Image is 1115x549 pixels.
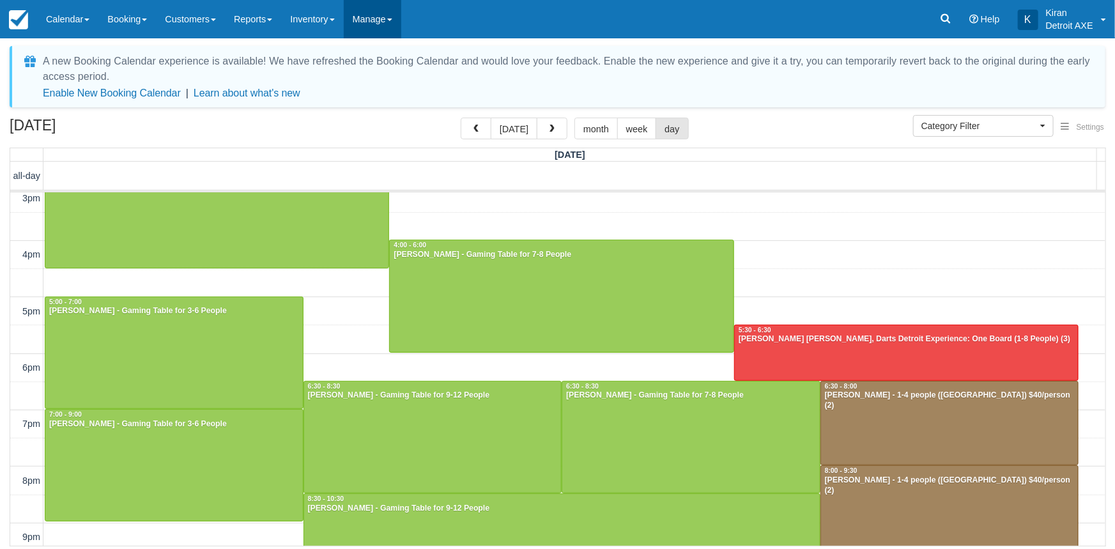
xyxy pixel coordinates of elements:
[969,15,978,24] i: Help
[9,10,28,29] img: checkfront-main-nav-mini-logo.png
[13,171,40,181] span: all-day
[22,306,40,316] span: 5pm
[824,476,1075,496] div: [PERSON_NAME] - 1-4 people ([GEOGRAPHIC_DATA]) $40/person (2)
[22,362,40,373] span: 6pm
[555,150,585,160] span: [DATE]
[562,381,820,493] a: 6:30 - 8:30[PERSON_NAME] - Gaming Table for 7-8 People
[22,419,40,429] span: 7pm
[566,383,599,390] span: 6:30 - 8:30
[491,118,537,139] button: [DATE]
[1018,10,1038,30] div: K
[825,467,857,474] span: 8:00 - 9:30
[981,14,1000,24] span: Help
[1046,6,1093,19] p: Kiran
[308,383,341,390] span: 6:30 - 8:30
[617,118,657,139] button: week
[304,381,562,493] a: 6:30 - 8:30[PERSON_NAME] - Gaming Table for 9-12 People
[308,495,344,502] span: 8:30 - 10:30
[393,250,730,260] div: [PERSON_NAME] - Gaming Table for 7-8 People
[43,54,1090,84] div: A new Booking Calendar experience is available! We have refreshed the Booking Calendar and would ...
[49,411,82,418] span: 7:00 - 9:00
[820,381,1079,465] a: 6:30 - 8:00[PERSON_NAME] - 1-4 people ([GEOGRAPHIC_DATA]) $40/person (2)
[49,298,82,305] span: 5:00 - 7:00
[22,476,40,486] span: 8pm
[307,390,558,401] div: [PERSON_NAME] - Gaming Table for 9-12 People
[49,419,300,429] div: [PERSON_NAME] - Gaming Table for 3-6 People
[1077,123,1104,132] span: Settings
[10,118,171,141] h2: [DATE]
[739,327,771,334] span: 5:30 - 6:30
[913,115,1054,137] button: Category Filter
[738,334,1075,344] div: [PERSON_NAME] [PERSON_NAME], Darts Detroit Experience: One Board (1-8 People) (3)
[307,504,817,514] div: [PERSON_NAME] - Gaming Table for 9-12 People
[22,249,40,259] span: 4pm
[565,390,817,401] div: [PERSON_NAME] - Gaming Table for 7-8 People
[45,409,304,522] a: 7:00 - 9:00[PERSON_NAME] - Gaming Table for 3-6 People
[574,118,618,139] button: month
[921,120,1037,132] span: Category Filter
[49,306,300,316] div: [PERSON_NAME] - Gaming Table for 3-6 People
[22,532,40,542] span: 9pm
[389,240,734,352] a: 4:00 - 6:00[PERSON_NAME] - Gaming Table for 7-8 People
[825,383,857,390] span: 6:30 - 8:00
[43,87,181,100] button: Enable New Booking Calendar
[824,390,1075,411] div: [PERSON_NAME] - 1-4 people ([GEOGRAPHIC_DATA]) $40/person (2)
[22,193,40,203] span: 3pm
[1046,19,1093,32] p: Detroit AXE
[394,242,426,249] span: 4:00 - 6:00
[186,88,188,98] span: |
[45,297,304,409] a: 5:00 - 7:00[PERSON_NAME] - Gaming Table for 3-6 People
[656,118,688,139] button: day
[734,325,1079,381] a: 5:30 - 6:30[PERSON_NAME] [PERSON_NAME], Darts Detroit Experience: One Board (1-8 People) (3)
[1054,118,1112,137] button: Settings
[194,88,300,98] a: Learn about what's new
